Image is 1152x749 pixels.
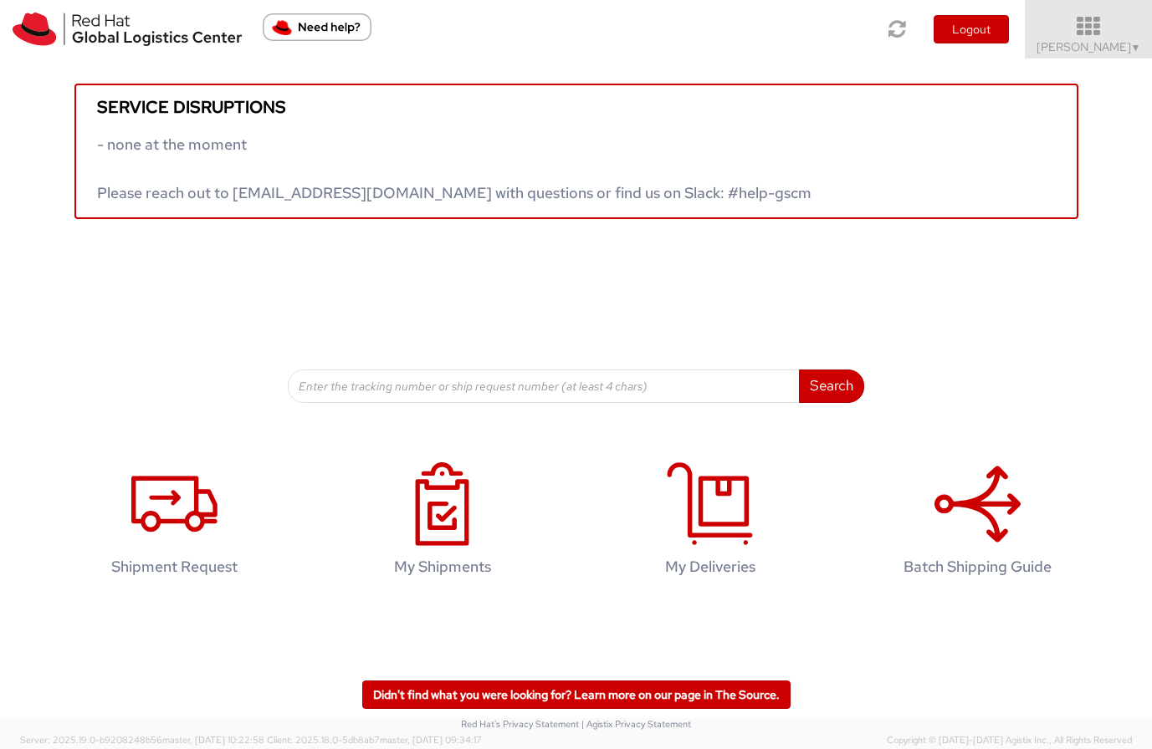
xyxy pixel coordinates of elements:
[263,13,371,41] button: Need help?
[581,718,691,730] a: | Agistix Privacy Statement
[20,734,264,746] span: Server: 2025.19.0-b9208248b56
[288,369,800,403] input: Enter the tracking number or ship request number (at least 4 chars)
[362,680,791,709] a: Didn't find what you were looking for? Learn more on our page in The Source.
[49,445,300,601] a: Shipment Request
[585,445,836,601] a: My Deliveries
[870,558,1086,575] h4: Batch Shipping Guide
[67,558,283,575] h4: Shipment Request
[799,369,864,403] button: Search
[380,734,482,746] span: master, [DATE] 09:34:17
[335,558,550,575] h4: My Shipments
[162,734,264,746] span: master, [DATE] 10:22:58
[97,98,1056,116] h5: Service disruptions
[317,445,568,601] a: My Shipments
[602,558,818,575] h4: My Deliveries
[97,135,812,202] span: - none at the moment Please reach out to [EMAIL_ADDRESS][DOMAIN_NAME] with questions or find us o...
[1131,41,1141,54] span: ▼
[267,734,482,746] span: Client: 2025.18.0-5db8ab7
[852,445,1103,601] a: Batch Shipping Guide
[934,15,1009,43] button: Logout
[1037,39,1141,54] span: [PERSON_NAME]
[461,718,579,730] a: Red Hat's Privacy Statement
[887,734,1132,747] span: Copyright © [DATE]-[DATE] Agistix Inc., All Rights Reserved
[74,84,1078,219] a: Service disruptions - none at the moment Please reach out to [EMAIL_ADDRESS][DOMAIN_NAME] with qu...
[13,13,242,46] img: rh-logistics-00dfa346123c4ec078e1.svg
